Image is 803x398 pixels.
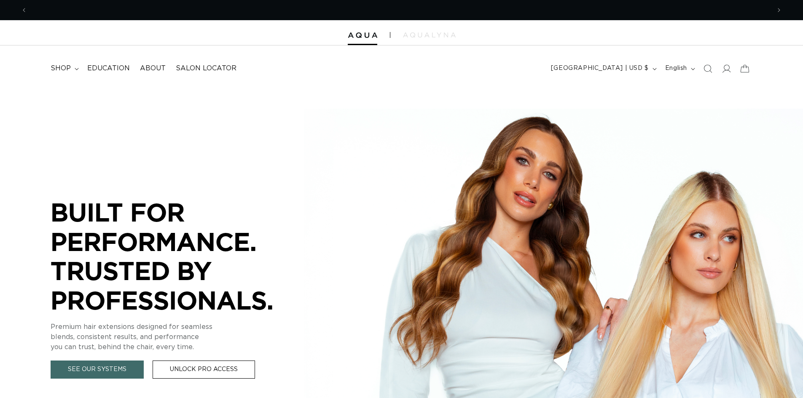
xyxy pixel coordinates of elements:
p: BUILT FOR PERFORMANCE. TRUSTED BY PROFESSIONALS. [51,198,303,315]
a: About [135,59,171,78]
summary: shop [46,59,82,78]
summary: Search [698,59,717,78]
p: Premium hair extensions designed for seamless blends, consistent results, and performance you can... [51,322,303,352]
span: Education [87,64,130,73]
button: Previous announcement [15,2,33,18]
span: Salon Locator [176,64,236,73]
img: aqualyna.com [403,32,456,37]
span: shop [51,64,71,73]
a: See Our Systems [51,361,144,379]
button: [GEOGRAPHIC_DATA] | USD $ [546,61,660,77]
span: [GEOGRAPHIC_DATA] | USD $ [551,64,649,73]
button: Next announcement [770,2,788,18]
button: English [660,61,698,77]
img: Aqua Hair Extensions [348,32,377,38]
a: Unlock Pro Access [153,361,255,379]
span: About [140,64,166,73]
a: Salon Locator [171,59,242,78]
span: English [665,64,687,73]
a: Education [82,59,135,78]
